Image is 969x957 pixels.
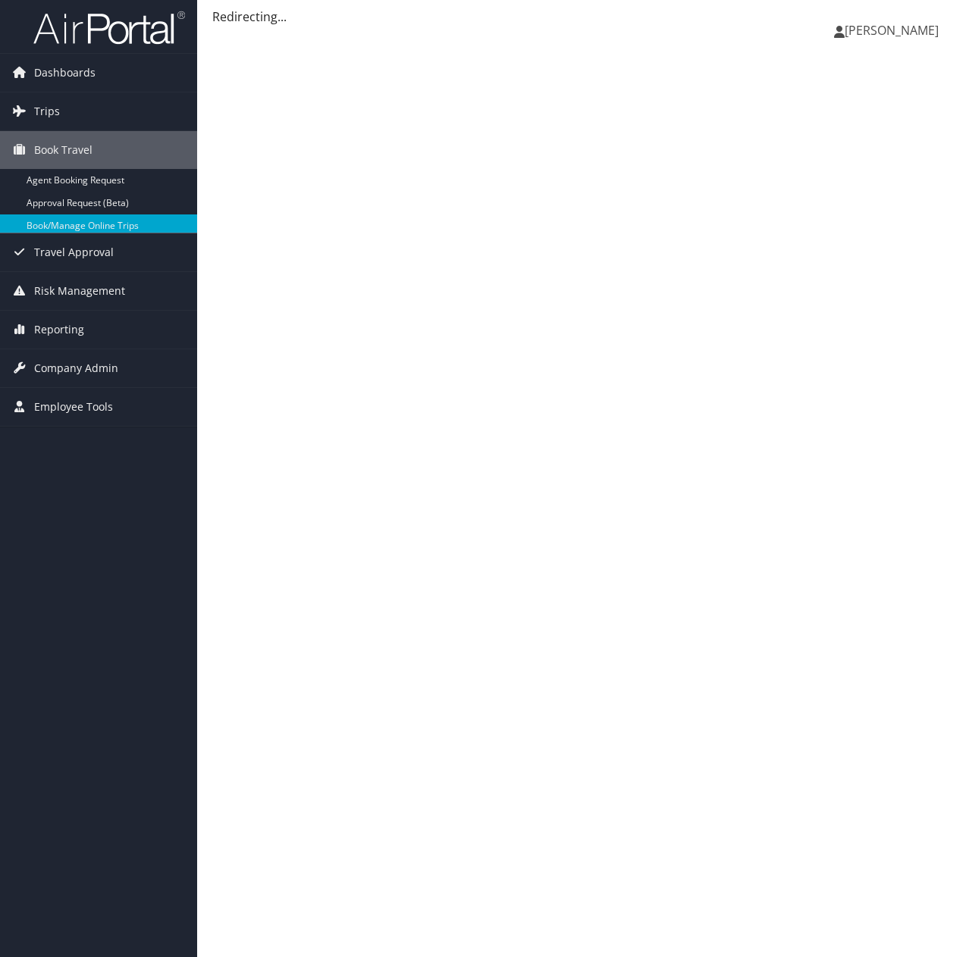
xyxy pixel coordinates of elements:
[34,54,96,92] span: Dashboards
[34,131,93,169] span: Book Travel
[34,233,114,271] span: Travel Approval
[34,272,125,310] span: Risk Management
[845,22,939,39] span: [PERSON_NAME]
[33,10,185,45] img: airportal-logo.png
[34,388,113,426] span: Employee Tools
[834,8,954,53] a: [PERSON_NAME]
[34,311,84,349] span: Reporting
[34,92,60,130] span: Trips
[212,8,954,26] div: Redirecting...
[34,349,118,387] span: Company Admin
